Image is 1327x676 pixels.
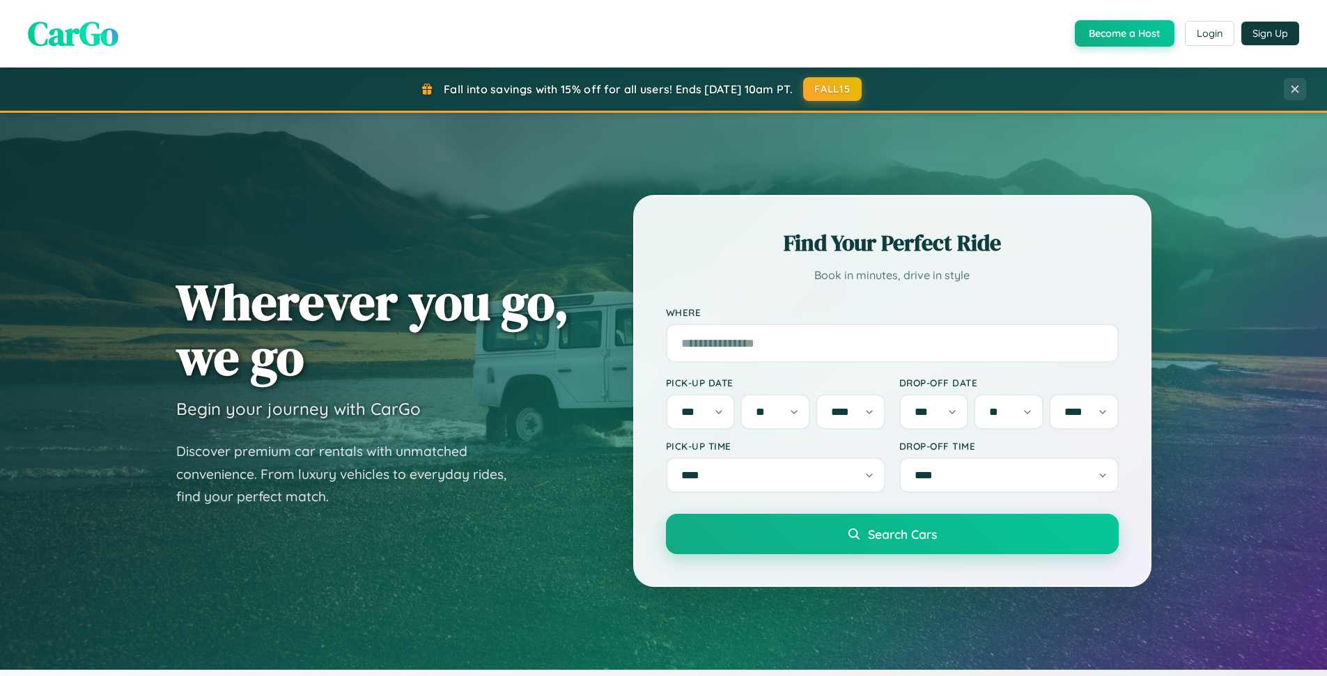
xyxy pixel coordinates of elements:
[899,377,1119,388] label: Drop-off Date
[176,440,525,508] p: Discover premium car rentals with unmatched convenience. From luxury vehicles to everyday rides, ...
[1241,22,1299,45] button: Sign Up
[28,10,118,56] span: CarGo
[803,77,862,101] button: FALL15
[176,274,569,384] h1: Wherever you go, we go
[666,265,1119,285] p: Book in minutes, drive in style
[666,440,885,452] label: Pick-up Time
[868,526,937,542] span: Search Cars
[666,377,885,388] label: Pick-up Date
[666,514,1119,554] button: Search Cars
[1075,20,1174,47] button: Become a Host
[1185,21,1234,46] button: Login
[176,398,421,419] h3: Begin your journey with CarGo
[444,82,793,96] span: Fall into savings with 15% off for all users! Ends [DATE] 10am PT.
[666,228,1119,258] h2: Find Your Perfect Ride
[899,440,1119,452] label: Drop-off Time
[666,306,1119,318] label: Where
